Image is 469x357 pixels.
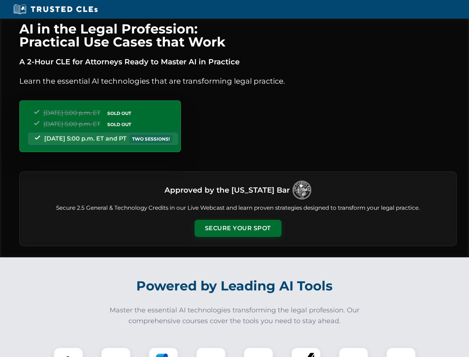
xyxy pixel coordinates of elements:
span: [DATE] 5:00 p.m. ET [43,120,100,128]
span: [DATE] 5:00 p.m. ET [43,109,100,116]
img: Trusted CLEs [11,4,100,15]
h3: Approved by the [US_STATE] Bar [165,183,290,197]
p: Learn the essential AI technologies that are transforming legal practice. [19,75,457,87]
span: SOLD OUT [105,120,134,128]
h2: Powered by Leading AI Tools [29,273,440,299]
button: Secure Your Spot [195,220,281,237]
p: Secure 2.5 General & Technology Credits in our Live Webcast and learn proven strategies designed ... [29,204,447,212]
p: A 2-Hour CLE for Attorneys Ready to Master AI in Practice [19,56,457,68]
p: Master the essential AI technologies transforming the legal profession. Our comprehensive courses... [105,305,365,327]
img: Logo [293,181,311,199]
span: SOLD OUT [105,109,134,117]
h1: AI in the Legal Profession: Practical Use Cases that Work [19,22,457,48]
